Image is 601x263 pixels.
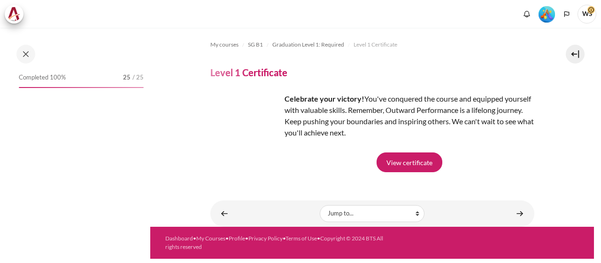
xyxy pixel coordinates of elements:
[215,204,234,223] a: ◄ End-of-Program Feedback Survey
[123,73,131,82] span: 25
[248,235,283,242] a: Privacy Policy
[210,37,534,52] nav: Navigation bar
[539,5,555,23] div: Level #5
[535,5,559,23] a: Level #5
[578,5,596,24] a: User menu
[377,152,442,172] a: View certificate
[229,235,245,242] a: Profile
[210,40,239,49] span: My courses
[520,7,534,21] div: Show notification window with no new notifications
[165,235,193,242] a: Dashboard
[210,93,534,138] div: You've conquered the course and equipped yourself with valuable skills. Remember, Outward Perform...
[19,73,66,82] span: Completed 100%
[272,40,344,49] span: Graduation Level 1: Required
[8,7,21,21] img: Architeck
[150,28,594,227] section: Content
[210,39,239,50] a: My courses
[354,40,397,49] span: Level 1 Certificate
[132,73,144,82] span: / 25
[539,6,555,23] img: Level #5
[5,5,28,24] a: Architeck Architeck
[354,39,397,50] a: Level 1 Certificate
[210,66,287,79] h4: Level 1 Certificate
[578,5,596,24] span: WS
[210,93,281,164] img: adet
[510,204,529,223] a: STAR Impact Story Video Submission ►
[19,87,144,88] div: 100%
[272,39,344,50] a: Graduation Level 1: Required
[196,235,225,242] a: My Courses
[165,234,388,251] div: • • • • •
[285,94,364,103] strong: Celebrate your victory!
[560,7,574,21] button: Languages
[285,235,317,242] a: Terms of Use
[248,39,263,50] a: SG B1
[248,40,263,49] span: SG B1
